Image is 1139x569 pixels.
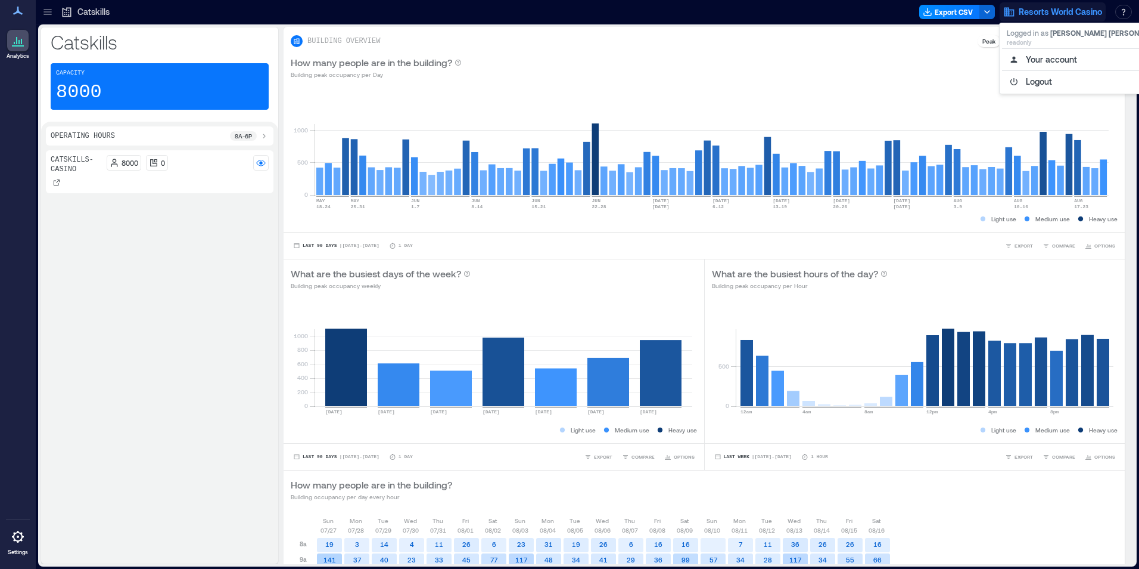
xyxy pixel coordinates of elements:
text: 33 [435,556,443,564]
p: Thu [624,516,635,525]
text: JUN [411,198,420,203]
p: Wed [788,516,801,525]
p: 08/07 [622,525,638,535]
p: Light use [571,425,596,435]
p: Sat [488,516,497,525]
text: 6-12 [712,204,724,209]
tspan: 0 [725,402,729,409]
text: [DATE] [483,409,500,415]
p: 08/14 [814,525,830,535]
text: 28 [764,556,772,564]
text: 11 [435,540,443,548]
text: [DATE] [833,198,850,203]
p: 1 Day [399,242,413,249]
text: 25-31 [351,204,365,209]
text: AUG [1014,198,1023,203]
text: 4 [410,540,414,548]
text: 48 [544,556,553,564]
text: [DATE] [430,409,447,415]
text: 1-7 [411,204,420,209]
p: 08/06 [595,525,611,535]
text: 6 [629,540,633,548]
p: 08/03 [512,525,528,535]
p: What are the busiest hours of the day? [712,267,878,281]
text: 20-26 [833,204,847,209]
p: Mon [350,516,362,525]
p: Settings [8,549,28,556]
text: 4am [802,409,811,415]
p: 1 Hour [811,453,828,460]
text: [DATE] [587,409,605,415]
text: 16 [654,540,662,548]
p: Sat [680,516,689,525]
p: 07/30 [403,525,419,535]
p: 8a - 6p [235,131,252,141]
text: 8am [864,409,873,415]
p: Heavy use [1089,214,1118,224]
text: 66 [873,556,882,564]
text: 34 [572,556,580,564]
p: Thu [432,516,443,525]
text: [DATE] [712,198,730,203]
text: 4pm [988,409,997,415]
p: Mon [733,516,746,525]
span: EXPORT [1014,453,1033,460]
text: [DATE] [378,409,395,415]
text: JUN [592,198,601,203]
text: 8pm [1050,409,1059,415]
button: EXPORT [582,451,615,463]
text: 19 [572,540,580,548]
button: OPTIONS [1082,451,1118,463]
text: 26 [846,540,854,548]
p: 8a [300,539,307,549]
p: Fri [462,516,469,525]
span: OPTIONS [1094,453,1115,460]
p: Fri [654,516,661,525]
span: COMPARE [1052,242,1075,249]
span: Resorts World Casino [1019,6,1102,18]
p: 08/16 [869,525,885,535]
tspan: 1000 [294,332,308,339]
p: What are the busiest days of the week? [291,267,461,281]
text: MAY [316,198,325,203]
p: Operating Hours [51,131,115,141]
p: Sun [707,516,717,525]
p: Tue [761,516,772,525]
button: Last Week |[DATE]-[DATE] [712,451,794,463]
p: Medium use [1035,425,1070,435]
text: AUG [1074,198,1083,203]
text: 15-21 [531,204,546,209]
button: Last 90 Days |[DATE]-[DATE] [291,240,382,252]
p: Tue [569,516,580,525]
text: 10-16 [1014,204,1028,209]
tspan: 400 [297,374,308,381]
p: Sun [515,516,525,525]
p: Sun [323,516,334,525]
p: Medium use [615,425,649,435]
p: Tue [378,516,388,525]
p: Light use [991,214,1016,224]
p: 08/05 [567,525,583,535]
span: COMPARE [1052,453,1075,460]
span: COMPARE [631,453,655,460]
text: 23 [517,540,525,548]
button: Resorts World Casino [1000,2,1106,21]
text: 57 [709,556,718,564]
button: Export CSV [919,5,980,19]
text: 14 [380,540,388,548]
button: EXPORT [1003,451,1035,463]
text: 19 [325,540,334,548]
text: 7 [739,540,743,548]
tspan: 500 [297,159,308,166]
a: Settings [4,522,32,559]
text: 26 [819,540,827,548]
p: Catskills [51,30,269,54]
p: 08/08 [649,525,665,535]
p: Catskills- Casino [51,155,102,174]
p: Peak [982,36,995,46]
text: 34 [736,556,745,564]
button: COMPARE [620,451,657,463]
text: 13-19 [773,204,787,209]
text: 16 [873,540,882,548]
p: Building peak occupancy weekly [291,281,471,290]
